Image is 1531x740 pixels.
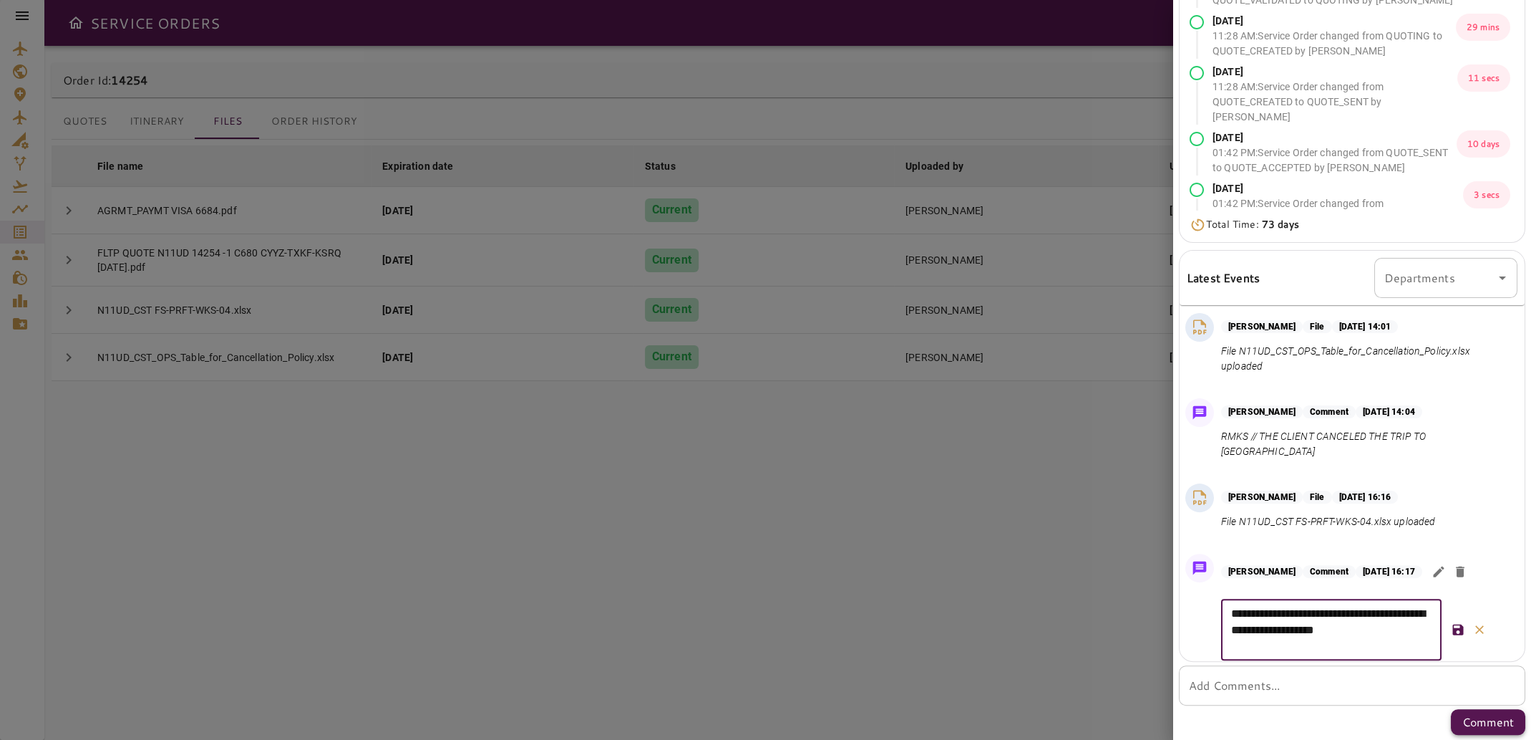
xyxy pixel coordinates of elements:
p: [PERSON_NAME] [1221,320,1303,333]
p: [DATE] 16:16 [1332,491,1399,504]
img: PDF File [1189,487,1210,509]
img: Timer Icon [1190,218,1206,232]
p: Total Time: [1206,217,1299,232]
p: [PERSON_NAME] [1221,405,1303,418]
p: [DATE] [1212,181,1463,196]
p: 01:42 PM : Service Order changed from QUOTE_SENT to QUOTE_ACCEPTED by [PERSON_NAME] [1212,145,1457,176]
p: [DATE] [1212,14,1456,29]
p: File N11UD_CST_OPS_Table_for_Cancellation_Policy.xlsx uploaded [1221,344,1512,374]
p: Comment [1303,405,1356,418]
p: [PERSON_NAME] [1221,491,1303,504]
b: 73 days [1262,217,1299,231]
h6: Latest Events [1187,269,1260,287]
p: [DATE] 16:17 [1356,565,1422,578]
p: [PERSON_NAME] [1221,565,1303,578]
button: Comment [1451,709,1525,735]
p: [DATE] 14:01 [1332,320,1399,333]
img: PDF File [1189,317,1210,338]
img: Message Icon [1190,558,1210,578]
p: 01:42 PM : Service Order changed from QUOTE_ACCEPTED to AWAITING_ASSIGNMENT by [PERSON_NAME] [1212,196,1463,241]
p: 10 days [1457,130,1510,158]
p: [DATE] 14:04 [1356,405,1422,418]
p: [DATE] [1212,130,1457,145]
p: 29 mins [1456,14,1510,41]
p: File [1303,320,1332,333]
p: File N11UD_CST FS-PRFT-WKS-04.xlsx uploaded [1221,514,1435,529]
button: Open [1492,268,1512,288]
p: [DATE] [1212,64,1457,80]
p: Comment [1462,713,1514,731]
p: 11:28 AM : Service Order changed from QUOTE_CREATED to QUOTE_SENT by [PERSON_NAME] [1212,80,1457,125]
p: 11 secs [1457,64,1510,92]
p: 11:28 AM : Service Order changed from QUOTING to QUOTE_CREATED by [PERSON_NAME] [1212,29,1456,59]
p: Comment [1303,565,1356,578]
img: Message Icon [1190,403,1210,423]
p: RMKS // THE CLIENT CANCELED THE TRIP TO [GEOGRAPHIC_DATA] [1221,429,1512,459]
p: 3 secs [1463,181,1510,208]
p: File [1303,491,1332,504]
